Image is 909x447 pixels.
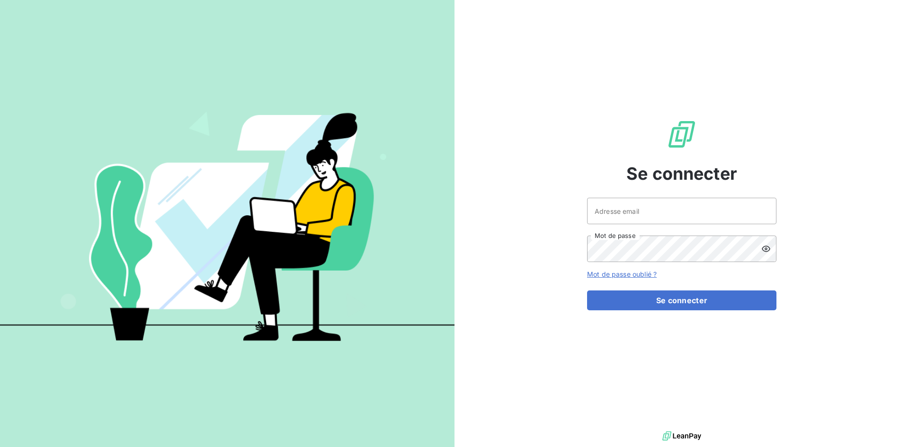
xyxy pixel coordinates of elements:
[587,270,657,278] a: Mot de passe oublié ?
[626,161,737,186] span: Se connecter
[667,119,697,149] img: Logo LeanPay
[662,429,701,443] img: logo
[587,198,776,224] input: placeholder
[587,290,776,310] button: Se connecter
